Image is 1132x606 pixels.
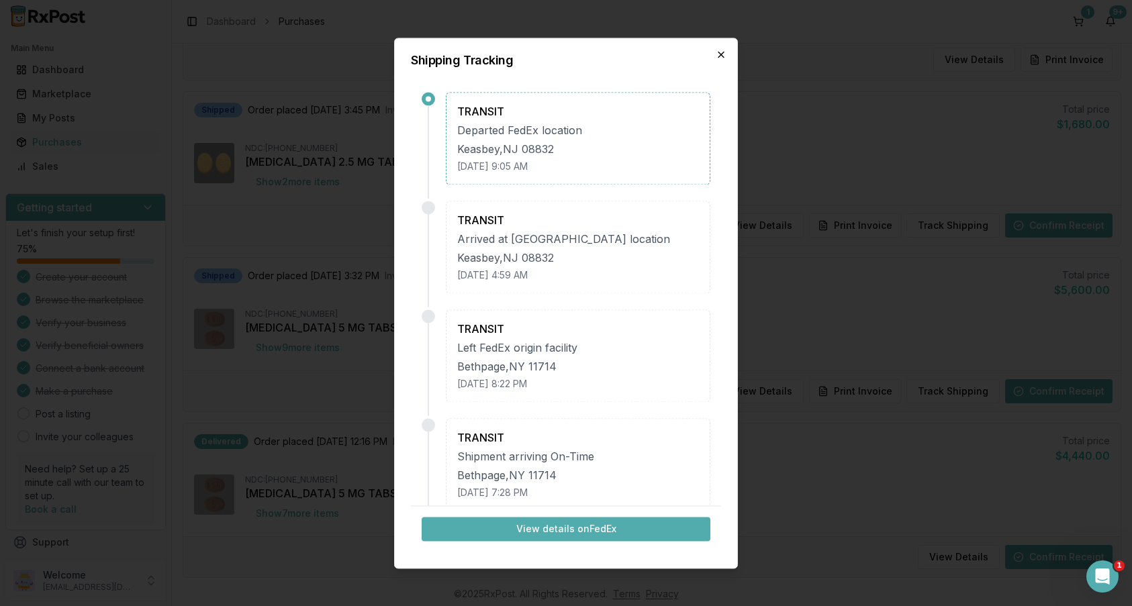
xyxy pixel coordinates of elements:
[1086,560,1119,593] iframe: Intercom live chat
[457,430,699,446] div: TRANSIT
[1114,560,1125,571] span: 1
[457,358,699,374] div: Bethpage , NY 11714
[457,467,699,483] div: Bethpage , NY 11714
[457,231,699,247] div: Arrived at [GEOGRAPHIC_DATA] location
[457,160,699,173] div: [DATE] 9:05 AM
[457,141,699,157] div: Keasbey , NJ 08832
[457,122,699,138] div: Departed FedEx location
[422,517,710,541] button: View details onFedEx
[457,377,699,391] div: [DATE] 8:22 PM
[457,321,699,337] div: TRANSIT
[457,212,699,228] div: TRANSIT
[457,340,699,356] div: Left FedEx origin facility
[457,103,699,119] div: TRANSIT
[457,250,699,266] div: Keasbey , NJ 08832
[457,448,699,464] div: Shipment arriving On-Time
[411,54,721,66] h2: Shipping Tracking
[457,268,699,282] div: [DATE] 4:59 AM
[457,486,699,499] div: [DATE] 7:28 PM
